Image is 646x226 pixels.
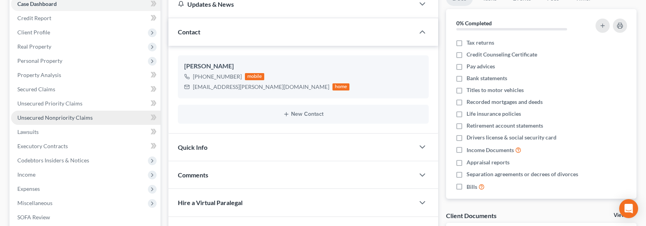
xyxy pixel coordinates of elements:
span: Contact [178,28,200,36]
span: Tax returns [467,39,494,47]
a: Lawsuits [11,125,161,139]
span: Bank statements [467,74,507,82]
span: Lawsuits [17,128,39,135]
a: Secured Claims [11,82,161,96]
span: Case Dashboard [17,0,57,7]
span: Credit Report [17,15,51,21]
span: Secured Claims [17,86,55,92]
a: Property Analysis [11,68,161,82]
span: Property Analysis [17,72,61,78]
span: Life insurance policies [467,110,521,118]
strong: 0% Completed [456,20,492,26]
span: Income [17,171,35,178]
div: Client Documents [446,211,497,220]
span: Expenses [17,185,40,192]
div: home [332,83,350,90]
span: Bills [467,183,477,191]
div: [PERSON_NAME] [184,62,422,71]
span: Income Documents [467,146,514,154]
a: Credit Report [11,11,161,25]
span: SOFA Review [17,214,50,220]
span: Unsecured Priority Claims [17,100,82,107]
span: Credit Counseling Certificate [467,51,537,58]
span: Separation agreements or decrees of divorces [467,170,578,178]
button: New Contact [184,111,422,117]
div: mobile [245,73,265,80]
span: Real Property [17,43,51,50]
span: Titles to motor vehicles [467,86,524,94]
span: Pay advices [467,62,495,70]
span: Appraisal reports [467,158,510,166]
div: [EMAIL_ADDRESS][PERSON_NAME][DOMAIN_NAME] [193,83,329,91]
span: Codebtors Insiders & Notices [17,157,89,164]
a: Executory Contracts [11,139,161,153]
a: Unsecured Priority Claims [11,96,161,111]
span: Hire a Virtual Paralegal [178,199,243,206]
a: View All [614,213,633,218]
span: Personal Property [17,57,62,64]
a: SOFA Review [11,210,161,224]
div: Open Intercom Messenger [619,199,638,218]
span: Comments [178,171,208,179]
span: Executory Contracts [17,143,68,149]
span: Drivers license & social security card [467,134,556,141]
span: Retirement account statements [467,122,543,130]
span: Quick Info [178,143,207,151]
span: Client Profile [17,29,50,36]
span: Unsecured Nonpriority Claims [17,114,93,121]
span: Recorded mortgages and deeds [467,98,543,106]
div: [PHONE_NUMBER] [193,73,242,81]
a: Unsecured Nonpriority Claims [11,111,161,125]
span: Miscellaneous [17,200,52,206]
